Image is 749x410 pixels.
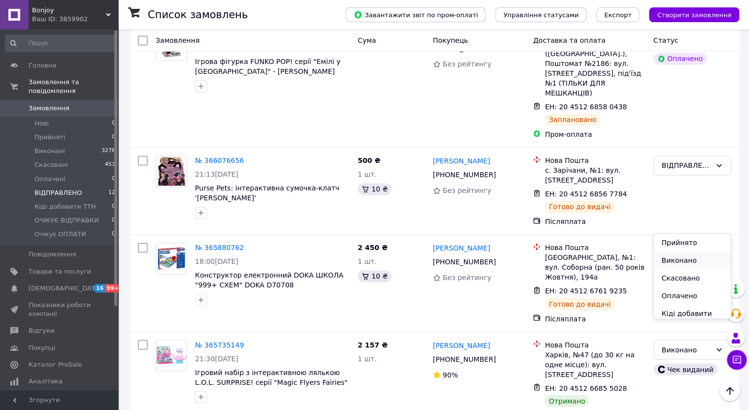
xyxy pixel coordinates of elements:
span: ВІДПРАВЛЕНО [34,189,82,197]
span: 0 [112,230,115,239]
a: Створити замовлення [639,10,739,18]
span: Товари та послуги [29,267,91,276]
div: Нова Пошта [545,243,645,252]
div: м. [GEOGRAPHIC_DATA] ([GEOGRAPHIC_DATA].), Поштомат №2186: вул. [STREET_ADDRESS], під'їзд №1 (ТІЛ... [545,39,645,98]
span: Головна [29,61,56,70]
span: Конструктор електронний DOKA ШКОЛА "999+ СХЕМ" DOKA D70708 [195,271,343,289]
img: Фото товару [156,243,187,274]
span: Каталог ProSale [29,360,82,369]
button: Завантажити звіт по пром-оплаті [346,7,486,22]
span: Показники роботи компанії [29,301,91,318]
span: Покупці [29,344,55,352]
a: Purse Pets: інтерактивна сумочка-клатч '[PERSON_NAME]' [195,184,339,202]
span: 12 [108,189,115,197]
a: № 366076656 [195,157,244,164]
span: 2 450 ₴ [358,244,388,252]
div: 10 ₴ [358,183,391,195]
div: 10 ₴ [358,270,391,282]
div: Готово до видачі [545,298,615,310]
span: ЕН: 20 4512 6761 9235 [545,287,627,295]
button: Чат з покупцем [727,350,747,370]
div: Харків, №47 (до 30 кг на одне місце): вул. [STREET_ADDRESS] [545,349,645,379]
span: 0 [112,119,115,128]
div: [PHONE_NUMBER] [431,168,498,182]
span: ЕН: 20 4512 6685 5028 [545,384,627,392]
input: Пошук [5,34,116,52]
span: Без рейтингу [443,187,491,194]
div: Отримано [545,395,589,407]
span: Без рейтингу [443,60,491,68]
div: с. Зарічани, №1: вул. [STREET_ADDRESS] [545,165,645,185]
span: 90% [443,371,458,378]
a: № 365735149 [195,341,244,348]
span: 18:00[DATE] [195,257,238,265]
span: ОЧІКУЄ ВІДПРАВКИ [34,216,99,225]
span: 0 [112,133,115,142]
span: Створити замовлення [657,11,731,19]
div: Виконано [662,344,711,355]
div: Оплачено [653,53,707,64]
span: Оплачені [34,175,65,184]
span: 453 [105,160,115,169]
span: Аналітика [29,377,63,386]
span: Прийняті [34,133,65,142]
li: Кіді добавити ТТН [653,305,730,332]
div: [PHONE_NUMBER] [431,352,498,366]
span: 1 шт. [358,257,377,265]
div: Ваш ID: 3859902 [32,15,118,24]
div: [PHONE_NUMBER] [431,255,498,269]
span: Експорт [604,11,632,19]
span: Покупець [433,36,468,44]
span: Нові [34,119,49,128]
span: 16 [94,284,105,292]
a: [PERSON_NAME] [433,156,490,166]
li: Виконано [653,252,730,269]
li: Оплачено [653,287,730,305]
h1: Список замовлень [148,9,248,21]
div: [GEOGRAPHIC_DATA], №1: вул. Соборна (ран. 50 років Жовтня), 194а [545,252,645,282]
span: Замовлення та повідомлення [29,78,118,95]
span: 500 ₴ [358,157,380,164]
div: Нова Пошта [545,156,645,165]
div: Нова Пошта [545,340,645,349]
span: Замовлення [29,104,69,113]
span: ЕН: 20 4512 6858 0438 [545,103,627,111]
span: Cума [358,36,376,44]
button: Створити замовлення [649,7,739,22]
span: ЕН: 20 4512 6856 7784 [545,190,627,198]
span: Замовлення [156,36,199,44]
span: Статус [653,36,679,44]
span: Очікує ОПЛАТИ [34,230,86,239]
div: Чек виданий [653,363,717,375]
button: Управління статусами [495,7,586,22]
span: Завантажити звіт по пром-оплаті [354,10,478,19]
span: 0 [112,202,115,211]
div: Післяплата [545,314,645,323]
div: Пром-оплата [545,129,645,139]
img: Фото товару [156,156,187,187]
span: Виконані [34,147,65,156]
span: 2 157 ₴ [358,341,388,348]
a: [PERSON_NAME] [433,340,490,350]
a: Ігровий набір з інтерактивною лялькою L.O.L. SURPRISE! серії "Magic Flyers Fairies" – СНІЖИНКА 54... [195,368,348,396]
span: Кіді добавити ТТН [34,202,96,211]
img: Фото товару [156,340,187,371]
li: Прийнято [653,234,730,252]
span: Повідомлення [29,250,76,259]
span: Відгуки [29,326,54,335]
span: Скасовані [34,160,68,169]
span: [DEMOGRAPHIC_DATA] [29,284,101,293]
span: Без рейтингу [443,274,491,282]
span: Доставка та оплата [533,36,605,44]
div: Післяплата [545,217,645,226]
a: № 365880762 [195,244,244,252]
span: 0 [112,216,115,225]
span: Bonjoy [32,6,106,15]
a: Ігрова фігурка FUNKO POP! серії "Емілі у [GEOGRAPHIC_DATA]" - [PERSON_NAME] 86259 Funko [195,58,340,85]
